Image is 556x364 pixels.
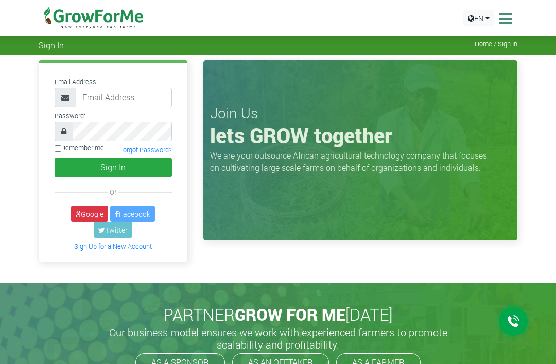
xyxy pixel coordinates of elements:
[74,242,152,250] a: Sign Up for a New Account
[76,88,172,107] input: Email Address
[210,105,511,122] h3: Join Us
[235,303,345,325] span: GROW FOR ME
[55,77,98,87] label: Email Address:
[55,185,172,198] div: or
[55,143,104,153] label: Remember me
[119,146,172,154] a: Forgot Password?
[55,145,61,152] input: Remember me
[39,40,64,50] span: Sign In
[55,158,172,177] button: Sign In
[475,40,517,48] span: Home / Sign In
[71,206,108,222] a: Google
[98,326,458,351] h5: Our business model ensures we work with experienced farmers to promote scalability and profitabil...
[463,10,494,26] a: EN
[210,149,493,174] p: We are your outsource African agricultural technology company that focuses on cultivating large s...
[43,305,513,324] h2: PARTNER [DATE]
[210,123,511,148] h1: lets GROW together
[55,111,85,121] label: Password:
